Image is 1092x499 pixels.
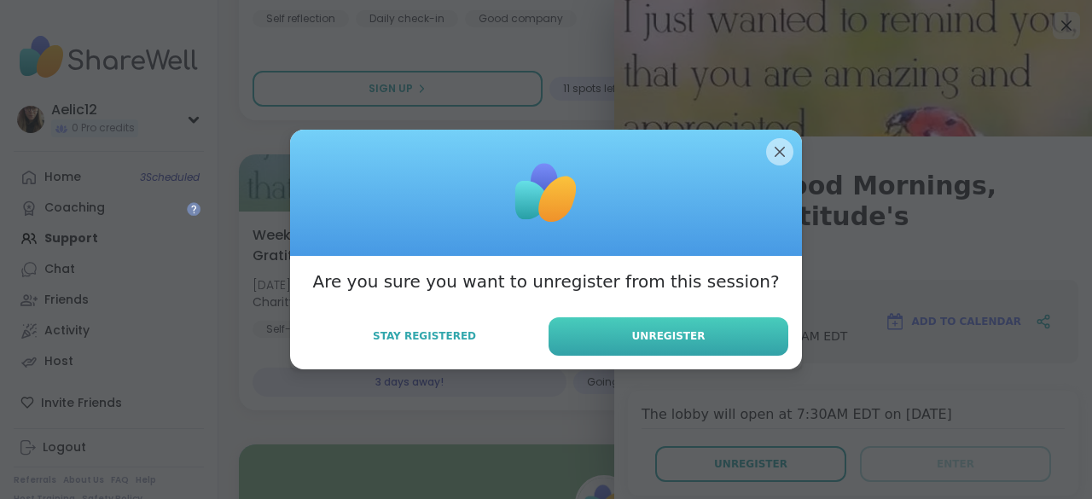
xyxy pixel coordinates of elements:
span: Stay Registered [373,328,476,344]
h3: Are you sure you want to unregister from this session? [312,270,779,293]
button: Stay Registered [304,318,545,354]
img: ShareWell Logomark [503,150,589,235]
button: Unregister [549,317,788,356]
span: Unregister [632,328,706,344]
iframe: Spotlight [187,202,200,216]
